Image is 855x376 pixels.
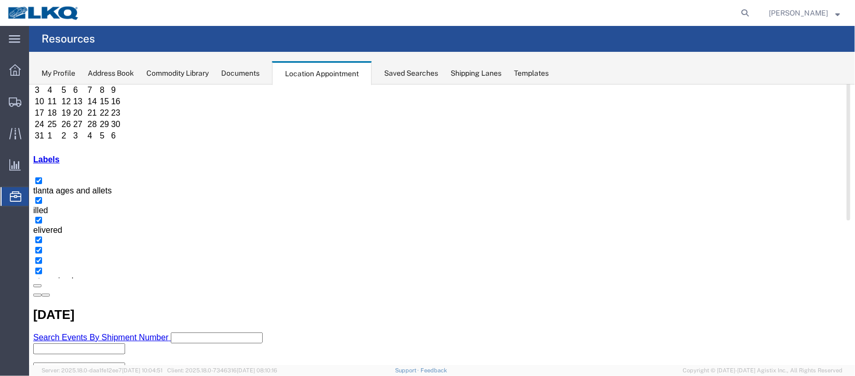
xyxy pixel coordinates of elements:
[42,367,162,373] span: Server: 2025.18.0-daa1fe12ee7
[768,7,840,19] button: [PERSON_NAME]
[167,367,277,373] span: Client: 2025.18.0-7346316
[42,68,75,79] div: My Profile
[272,61,372,85] div: Location Appointment
[29,85,855,365] iframe: FS Legacy Container
[395,367,421,373] a: Support
[4,278,96,289] input: Search Events By Shipment Number
[451,68,501,79] div: Shipping Lanes
[42,26,95,52] h4: Resources
[769,7,828,19] span: Christopher Sanchez
[420,367,447,373] a: Feedback
[122,367,162,373] span: [DATE] 10:04:51
[7,5,80,21] img: logo
[384,68,438,79] div: Saved Searches
[237,367,277,373] span: [DATE] 08:10:16
[146,68,209,79] div: Commodity Library
[514,68,549,79] div: Templates
[88,68,134,79] div: Address Book
[221,68,260,79] div: Documents
[683,366,843,375] span: Copyright © [DATE]-[DATE] Agistix Inc., All Rights Reserved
